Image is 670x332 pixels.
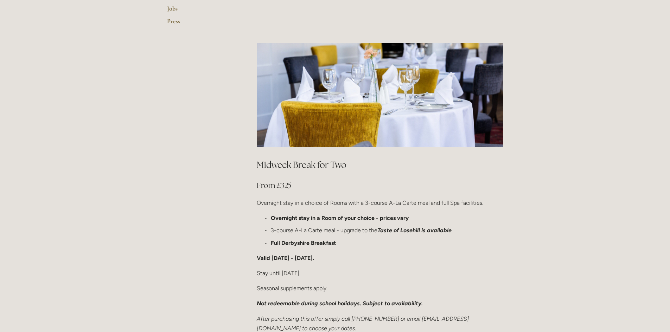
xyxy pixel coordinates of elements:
strong: Full Derbyshire Breakfast [271,240,336,246]
em: Taste of Losehill is available [377,227,452,234]
p: 3-course A-La Carte meal - upgrade to the [271,226,503,235]
h2: Midweek Break for Two [257,159,503,171]
p: Overnight stay in a choice of Rooms with a 3-course A-La Carte meal and full Spa facilities. [257,198,503,208]
a: Press [167,17,234,30]
strong: Valid [DATE] - [DATE]. [257,255,314,261]
em: Not redeemable during school holidays. Subject to availability. [257,300,423,307]
p: Seasonal supplements apply [257,284,503,293]
p: Stay until [DATE]. [257,268,503,278]
a: Jobs [167,5,234,17]
img: 190325_losehillhousehotel_015.jpg [257,43,503,147]
strong: Overnight stay in a Room of your choice - prices vary [271,215,409,221]
h3: From £325 [257,178,503,193]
